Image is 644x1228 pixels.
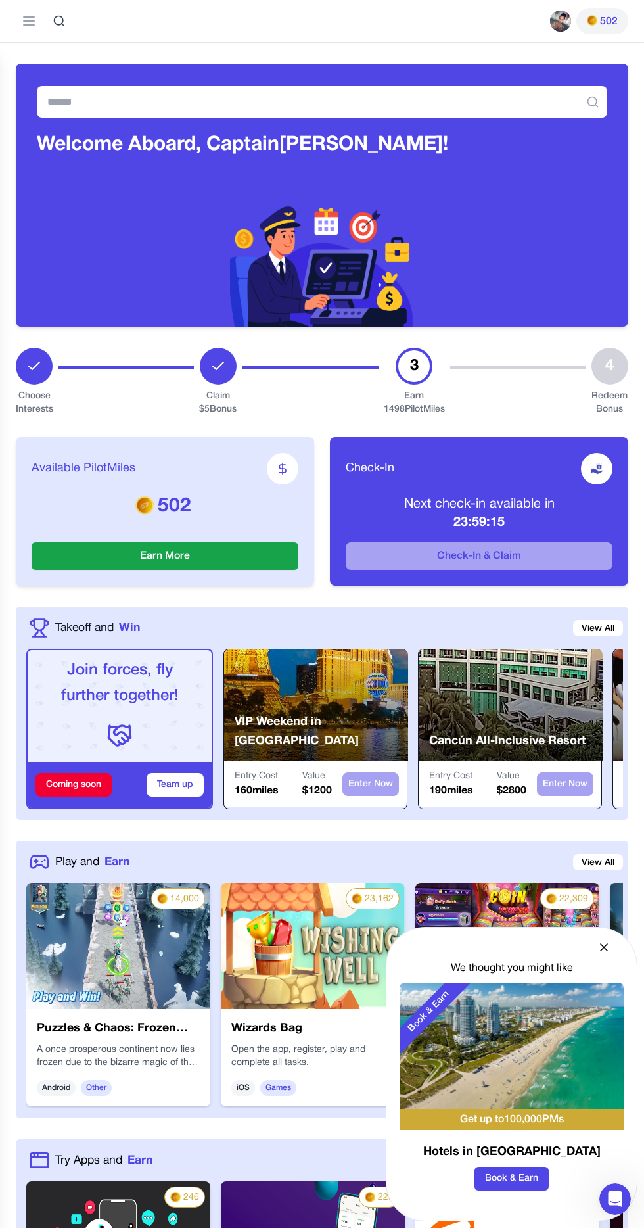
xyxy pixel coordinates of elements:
[429,783,473,799] p: 190 miles
[599,1183,631,1215] iframe: Intercom live chat
[400,1143,624,1162] h3: Hotels in [GEOGRAPHIC_DATA]
[346,495,612,513] p: Next check-in available in
[302,783,332,799] p: $ 1200
[55,619,114,636] span: Takeoff and
[546,893,557,904] img: PMs
[573,854,623,870] a: View All
[55,619,140,636] a: Takeoff andWin
[55,1152,152,1169] a: Try Apps andEarn
[16,195,628,327] img: Header decoration
[429,732,586,751] p: Cancún All-Inclusive Resort
[37,1080,76,1096] span: Android
[429,770,473,783] p: Entry Cost
[559,893,588,906] span: 22,309
[32,495,298,519] p: 502
[32,460,135,478] span: Available PilotMiles
[38,658,201,709] p: Join forces, fly further together!
[384,390,445,416] div: Earn 1498 PilotMiles
[346,542,612,570] button: Check-In & Claim
[576,8,628,34] button: PMs502
[231,1080,255,1096] span: iOS
[365,893,394,906] span: 23,162
[400,983,624,1109] img: Hotels in Miami
[302,770,332,783] p: Value
[396,348,432,385] div: 3
[55,853,129,870] a: Play andEarn
[400,960,624,976] div: We thought you might like
[235,713,408,751] p: VIP Weekend in [GEOGRAPHIC_DATA]
[231,1043,394,1070] p: Open the app, register, play and complete all tasks.
[231,1020,394,1038] h3: Wizards Bag
[590,462,603,475] img: receive-dollar
[600,14,618,30] span: 502
[119,619,140,636] span: Win
[37,1020,200,1038] h3: Puzzles & Chaos: Frozen Castle
[378,1191,394,1204] span: 225
[135,496,154,514] img: PMs
[35,773,112,797] div: Coming soon
[474,1167,549,1191] button: Book & Earn
[587,15,597,26] img: PMs
[104,853,129,870] span: Earn
[55,853,99,870] span: Play and
[388,970,471,1053] div: Book & Earn
[221,883,405,1009] img: 806132a8-51e1-4f21-8bb4-daaf7d807e4f.png
[170,1192,181,1202] img: PMs
[537,772,593,796] button: Enter Now
[157,893,168,904] img: PMs
[235,783,279,799] p: 160 miles
[37,133,607,157] h3: Welcome Aboard, Captain [PERSON_NAME]!
[32,542,298,570] button: Earn More
[346,513,612,532] p: 23:59:15
[342,772,399,796] button: Enter Now
[415,883,599,1009] img: d5e0e02e-69ea-45ef-8ed4-16e5faa69348.webp
[573,620,623,636] a: View All
[81,1080,112,1096] span: Other
[16,390,53,416] div: Choose Interests
[127,1152,152,1169] span: Earn
[365,1192,375,1202] img: PMs
[55,1152,122,1169] span: Try Apps and
[591,348,628,385] div: 4
[591,390,628,416] div: Redeem Bonus
[235,770,279,783] p: Entry Cost
[183,1191,199,1204] span: 246
[260,1080,296,1096] span: Games
[497,783,526,799] p: $ 2800
[147,773,204,797] button: Team up
[346,460,394,478] span: Check-In
[400,1109,624,1130] div: Get up to 100,000 PMs
[37,1043,200,1070] p: A once prosperous continent now lies frozen due to the bizarre magic of the undead.
[26,883,210,1009] img: 6540c1fe-bf44-4979-9fa5-46f4a2f6f4f7.webp
[199,390,237,416] div: Claim $ 5 Bonus
[170,893,199,906] span: 14,000
[497,770,526,783] p: Value
[352,893,362,904] img: PMs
